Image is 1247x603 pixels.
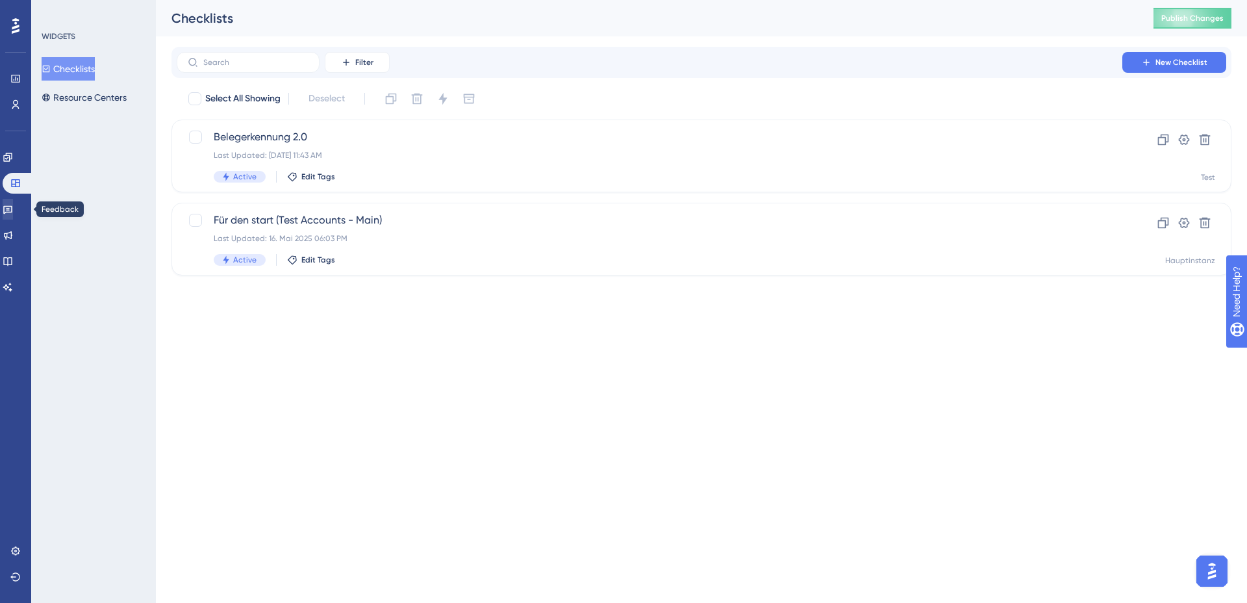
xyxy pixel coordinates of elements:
[325,52,390,73] button: Filter
[205,91,281,107] span: Select All Showing
[301,172,335,182] span: Edit Tags
[301,255,335,265] span: Edit Tags
[214,129,1085,145] span: Belegerkennung 2.0
[309,91,345,107] span: Deselect
[214,212,1085,228] span: Für den start (Test Accounts - Main)
[42,57,95,81] button: Checklists
[233,172,257,182] span: Active
[214,233,1085,244] div: Last Updated: 16. Mai 2025 06:03 PM
[233,255,257,265] span: Active
[1165,255,1215,266] div: Hauptinstanz
[297,87,357,110] button: Deselect
[203,58,309,67] input: Search
[287,255,335,265] button: Edit Tags
[1192,552,1231,591] iframe: UserGuiding AI Assistant Launcher
[42,31,75,42] div: WIDGETS
[214,150,1085,160] div: Last Updated: [DATE] 11:43 AM
[1201,172,1215,183] div: Test
[31,3,81,19] span: Need Help?
[355,57,373,68] span: Filter
[1153,8,1231,29] button: Publish Changes
[1155,57,1207,68] span: New Checklist
[1161,13,1224,23] span: Publish Changes
[171,9,1121,27] div: Checklists
[287,172,335,182] button: Edit Tags
[1122,52,1226,73] button: New Checklist
[42,86,127,109] button: Resource Centers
